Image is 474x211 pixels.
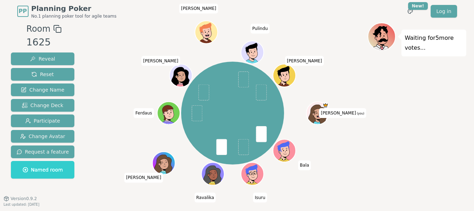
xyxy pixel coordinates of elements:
span: Click to change your name [298,160,311,170]
button: Change Deck [11,99,75,112]
span: Named room [23,166,63,173]
span: Click to change your name [141,56,180,66]
span: Planning Poker [31,4,117,13]
span: Click to change your name [179,4,218,13]
button: Reveal [11,52,75,65]
span: Click to change your name [285,56,324,66]
button: Click to change your avatar [307,103,328,124]
span: Request a feature [17,148,69,155]
button: Participate [11,114,75,127]
span: Click to change your name [134,108,154,118]
span: Reset [31,71,54,78]
span: (you) [356,112,364,115]
span: Reveal [30,55,55,62]
button: Reset [11,68,75,81]
span: Click to change your name [251,24,270,33]
button: Change Name [11,83,75,96]
span: Last updated: [DATE] [4,203,39,206]
span: Click to change your name [195,193,216,203]
span: No.1 planning poker tool for agile teams [31,13,117,19]
span: Click to change your name [253,193,267,203]
span: Version 0.9.2 [11,196,37,201]
button: Request a feature [11,145,75,158]
button: Change Avatar [11,130,75,143]
button: New! [404,5,417,18]
span: Participate [25,117,60,124]
span: Room [26,23,50,35]
span: Change Avatar [20,133,65,140]
span: Click to change your name [319,108,366,118]
span: Change Deck [22,102,63,109]
span: PP [19,7,27,15]
a: Log in [431,5,457,18]
button: Named room [11,161,75,179]
p: Waiting for 5 more votes... [405,33,463,53]
div: 1625 [26,35,62,50]
span: Change Name [21,86,64,93]
span: Staci is the host [323,103,328,108]
div: New! [408,2,428,10]
span: Click to change your name [124,173,163,183]
a: PPPlanning PokerNo.1 planning poker tool for agile teams [17,4,117,19]
button: Version0.9.2 [4,196,37,201]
